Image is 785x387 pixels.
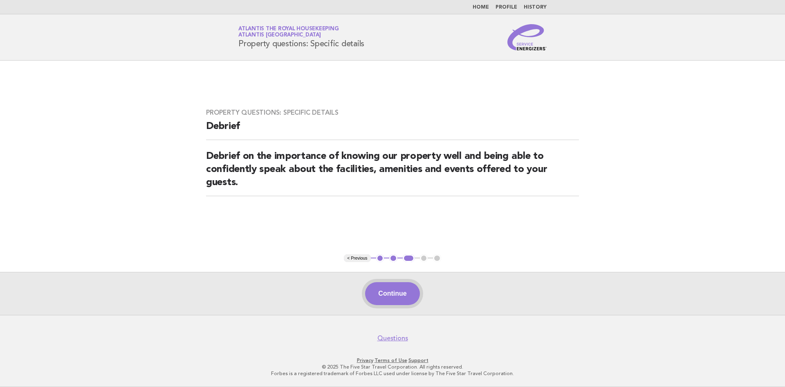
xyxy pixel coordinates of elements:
[376,254,384,263] button: 1
[142,370,643,377] p: Forbes is a registered trademark of Forbes LLC used under license by The Five Star Travel Corpora...
[206,120,579,140] h2: Debrief
[206,150,579,196] h2: Debrief on the importance of knowing our property well and being able to confidently speak about ...
[238,33,321,38] span: Atlantis [GEOGRAPHIC_DATA]
[365,282,419,305] button: Continue
[238,26,339,38] a: Atlantis the Royal HousekeepingAtlantis [GEOGRAPHIC_DATA]
[389,254,397,263] button: 2
[496,5,517,10] a: Profile
[377,334,408,342] a: Questions
[375,358,407,363] a: Terms of Use
[524,5,547,10] a: History
[473,5,489,10] a: Home
[403,254,415,263] button: 3
[408,358,428,363] a: Support
[142,357,643,364] p: · ·
[507,24,547,50] img: Service Energizers
[238,27,364,48] h1: Property questions: Specific details
[344,254,370,263] button: < Previous
[357,358,373,363] a: Privacy
[206,109,579,117] h3: Property questions: Specific details
[142,364,643,370] p: © 2025 The Five Star Travel Corporation. All rights reserved.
